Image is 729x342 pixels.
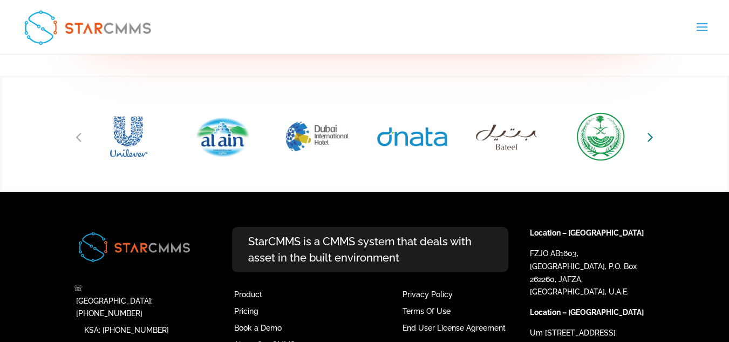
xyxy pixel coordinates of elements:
[87,98,171,176] div: 19 / 51
[530,327,651,340] p: Um [STREET_ADDRESS]
[276,98,359,176] div: 21 / 51
[370,98,454,176] img: dnata
[559,98,643,176] div: 24 / 51
[73,227,195,267] img: Image
[530,308,644,317] strong: Location – [GEOGRAPHIC_DATA]
[234,290,262,299] a: Product
[232,227,508,272] p: StarCMMS is a CMMS system that deals with asset in the built environment
[530,229,644,237] strong: Location – [GEOGRAPHIC_DATA]
[465,98,548,176] img: Bateel Logo
[559,98,643,176] img: Ministry Of interior Saudi Arabia Logo
[84,326,169,334] a: KSA: [PHONE_NUMBER]
[403,290,453,299] a: Privacy Policy
[465,98,548,176] div: 23 / 51
[234,307,258,316] a: Pricing
[181,98,265,176] img: Al Ain Logo
[181,98,265,176] div: 20 / 51
[403,307,451,316] a: Terms Of Use
[276,98,359,176] img: Dubai International Hotel
[234,324,282,332] a: Book a Demo
[87,98,171,176] img: Unilever Logo
[549,225,729,342] iframe: Chat Widget
[76,297,153,318] a: [GEOGRAPHIC_DATA]: [PHONE_NUMBER]
[73,284,83,292] span: ☏
[18,4,157,50] img: StarCMMS
[370,98,454,176] div: 22 / 51
[403,324,506,332] a: End User License Agreement
[530,247,651,306] p: FZJO AB1603, [GEOGRAPHIC_DATA], P.O. Box 262260, JAFZA, [GEOGRAPHIC_DATA], U.A.E.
